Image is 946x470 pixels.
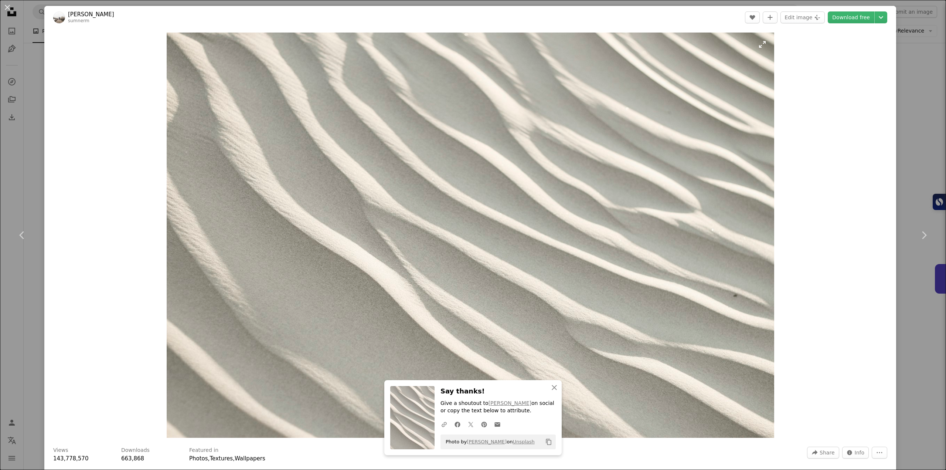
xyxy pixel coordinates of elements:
button: Zoom in on this image [167,33,774,438]
a: Share over email [491,417,504,432]
button: Stats about this image [842,447,869,459]
span: Info [855,447,865,458]
button: Choose download size [875,11,887,23]
span: Share [820,447,834,458]
button: Copy to clipboard [542,436,555,448]
button: Share this image [807,447,839,459]
a: [PERSON_NAME] [467,439,507,444]
span: , [233,455,235,462]
a: Share on Twitter [464,417,477,432]
span: , [208,455,210,462]
a: Next [902,200,946,271]
button: Edit image [780,11,825,23]
a: sumnerm [68,18,89,23]
a: Share on Pinterest [477,417,491,432]
button: Like [745,11,760,23]
h3: Say thanks! [440,386,556,397]
h3: Featured in [189,447,218,454]
a: Unsplash [513,439,534,444]
img: sand dune [167,33,774,438]
img: Go to Sumner Mahaffey's profile [53,11,65,23]
span: 663,868 [121,455,144,462]
a: [PERSON_NAME] [489,400,531,406]
span: Photo by on [442,436,535,448]
button: More Actions [872,447,887,459]
h3: Views [53,447,68,454]
a: Textures [210,455,233,462]
a: Share on Facebook [451,417,464,432]
a: Wallpapers [235,455,265,462]
a: Photos [189,455,208,462]
a: Download free [828,11,874,23]
a: [PERSON_NAME] [68,11,114,18]
h3: Downloads [121,447,150,454]
p: Give a shoutout to on social or copy the text below to attribute. [440,400,556,415]
button: Add to Collection [763,11,777,23]
span: 143,778,570 [53,455,88,462]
